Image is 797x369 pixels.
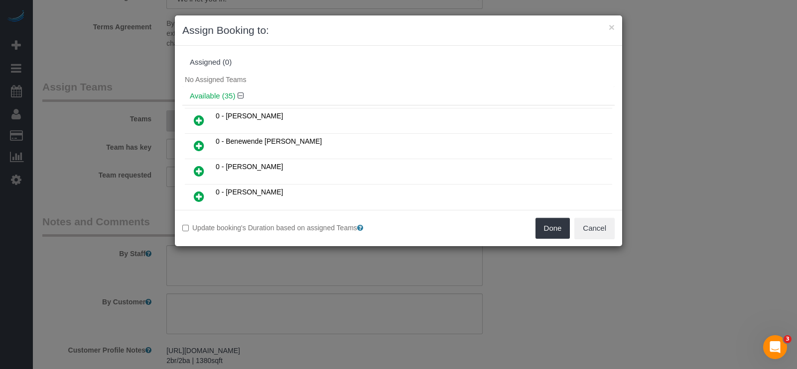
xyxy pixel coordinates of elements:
[216,188,283,196] span: 0 - [PERSON_NAME]
[190,58,607,67] div: Assigned (0)
[535,218,570,239] button: Done
[763,335,787,359] iframe: Intercom live chat
[216,112,283,120] span: 0 - [PERSON_NAME]
[609,22,615,32] button: ×
[182,225,189,231] input: Update booking's Duration based on assigned Teams
[182,23,615,38] h3: Assign Booking to:
[784,335,792,343] span: 3
[574,218,615,239] button: Cancel
[216,137,322,145] span: 0 - Benewende [PERSON_NAME]
[185,76,246,84] span: No Assigned Teams
[190,92,607,100] h4: Available (35)
[216,163,283,171] span: 0 - [PERSON_NAME]
[182,223,391,233] label: Update booking's Duration based on assigned Teams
